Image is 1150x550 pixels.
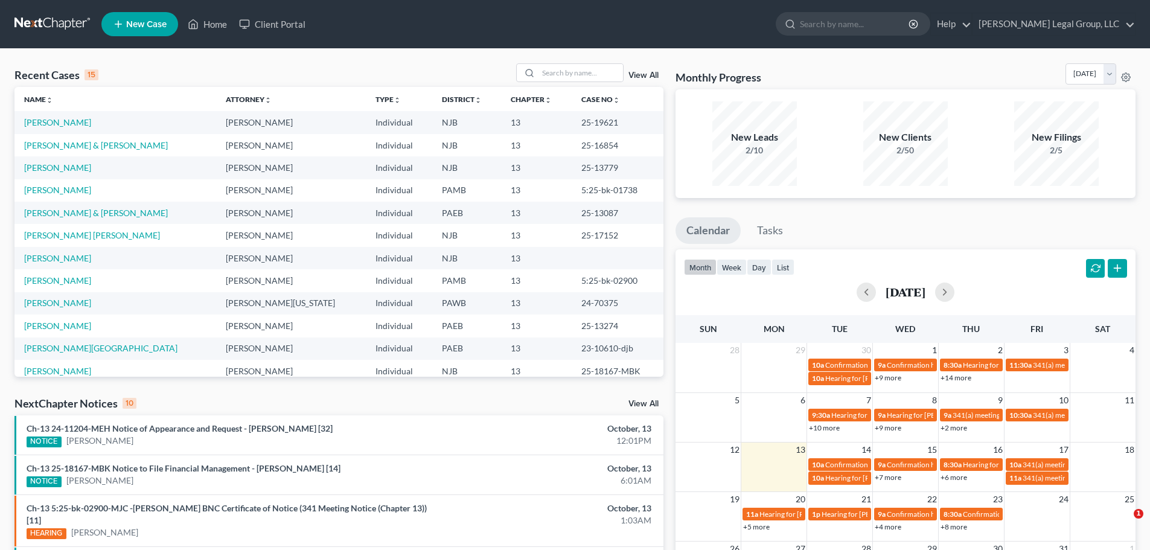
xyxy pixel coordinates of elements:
td: [PERSON_NAME] [216,360,366,382]
span: 11:30a [1009,360,1032,369]
div: 15 [85,69,98,80]
span: 8:30a [944,360,962,369]
td: 23-10610-djb [572,337,663,360]
a: [PERSON_NAME] [24,366,91,376]
span: 25 [1123,492,1136,507]
td: Individual [366,202,432,224]
span: 30 [860,343,872,357]
div: 2/50 [863,144,948,156]
span: Thu [962,324,980,334]
div: NOTICE [27,436,62,447]
td: PAWB [432,292,501,315]
td: 13 [501,224,572,246]
i: unfold_more [46,97,53,104]
div: Recent Cases [14,68,98,82]
span: 15 [926,443,938,457]
span: Tue [832,324,848,334]
a: Case Nounfold_more [581,95,620,104]
span: 5 [733,393,741,408]
button: week [717,259,747,275]
a: +6 more [941,473,967,482]
td: 13 [501,156,572,179]
td: Individual [366,269,432,292]
i: unfold_more [474,97,482,104]
td: Individual [366,292,432,315]
td: 13 [501,360,572,382]
span: 19 [729,492,741,507]
span: 21 [860,492,872,507]
span: Hearing for [PERSON_NAME] [825,374,919,383]
h3: Monthly Progress [676,70,761,85]
div: 12:01PM [451,435,651,447]
a: [PERSON_NAME] [24,275,91,286]
span: Sat [1095,324,1110,334]
span: Hearing for [PERSON_NAME] [PERSON_NAME] [963,460,1115,469]
div: HEARING [27,528,66,539]
td: 25-17152 [572,224,663,246]
a: [PERSON_NAME] [24,185,91,195]
h2: [DATE] [886,286,925,298]
a: Chapterunfold_more [511,95,552,104]
a: +10 more [809,423,840,432]
span: 9 [997,393,1004,408]
span: 1p [812,510,820,519]
td: 13 [501,202,572,224]
td: PAEB [432,202,501,224]
span: 2 [997,343,1004,357]
span: 10a [812,460,824,469]
a: Ch-13 24-11204-MEH Notice of Appearance and Request - [PERSON_NAME] [32] [27,423,333,433]
span: 8:30a [944,510,962,519]
span: 23 [992,492,1004,507]
span: Hearing for [PERSON_NAME] [963,360,1057,369]
span: 20 [794,492,807,507]
a: Ch-13 25-18167-MBK Notice to File Financial Management - [PERSON_NAME] [14] [27,463,340,473]
td: [PERSON_NAME] [216,111,366,133]
span: New Case [126,20,167,29]
span: 28 [729,343,741,357]
td: [PERSON_NAME] [216,179,366,202]
button: list [771,259,794,275]
div: October, 13 [451,423,651,435]
div: 2/5 [1014,144,1099,156]
span: Hearing for [PERSON_NAME] [825,473,919,482]
span: 9:30a [812,411,830,420]
td: PAEB [432,337,501,360]
span: Sun [700,324,717,334]
i: unfold_more [545,97,552,104]
td: NJB [432,360,501,382]
td: 13 [501,134,572,156]
td: 13 [501,111,572,133]
a: +9 more [875,373,901,382]
a: Calendar [676,217,741,244]
td: NJB [432,111,501,133]
td: 24-70375 [572,292,663,315]
td: [PERSON_NAME] [216,247,366,269]
a: +8 more [941,522,967,531]
span: 341(a) meeting for [PERSON_NAME] [1023,460,1139,469]
td: [PERSON_NAME][US_STATE] [216,292,366,315]
span: Confirmation hearing for [PERSON_NAME] [963,510,1100,519]
a: [PERSON_NAME] [71,526,138,539]
td: 25-16854 [572,134,663,156]
div: New Clients [863,130,948,144]
i: unfold_more [613,97,620,104]
span: 11a [1009,473,1021,482]
td: [PERSON_NAME] [216,202,366,224]
td: NJB [432,156,501,179]
td: Individual [366,247,432,269]
span: 9a [944,411,951,420]
span: 18 [1123,443,1136,457]
td: 13 [501,337,572,360]
span: 341(a) meeting for [PERSON_NAME] [953,411,1069,420]
a: View All [628,71,659,80]
a: View All [628,400,659,408]
td: PAMB [432,179,501,202]
a: [PERSON_NAME] & [PERSON_NAME] [24,208,168,218]
td: Individual [366,315,432,337]
span: 10a [812,360,824,369]
td: Individual [366,337,432,360]
span: 7 [865,393,872,408]
span: 4 [1128,343,1136,357]
td: 25-13779 [572,156,663,179]
span: 8:30a [944,460,962,469]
